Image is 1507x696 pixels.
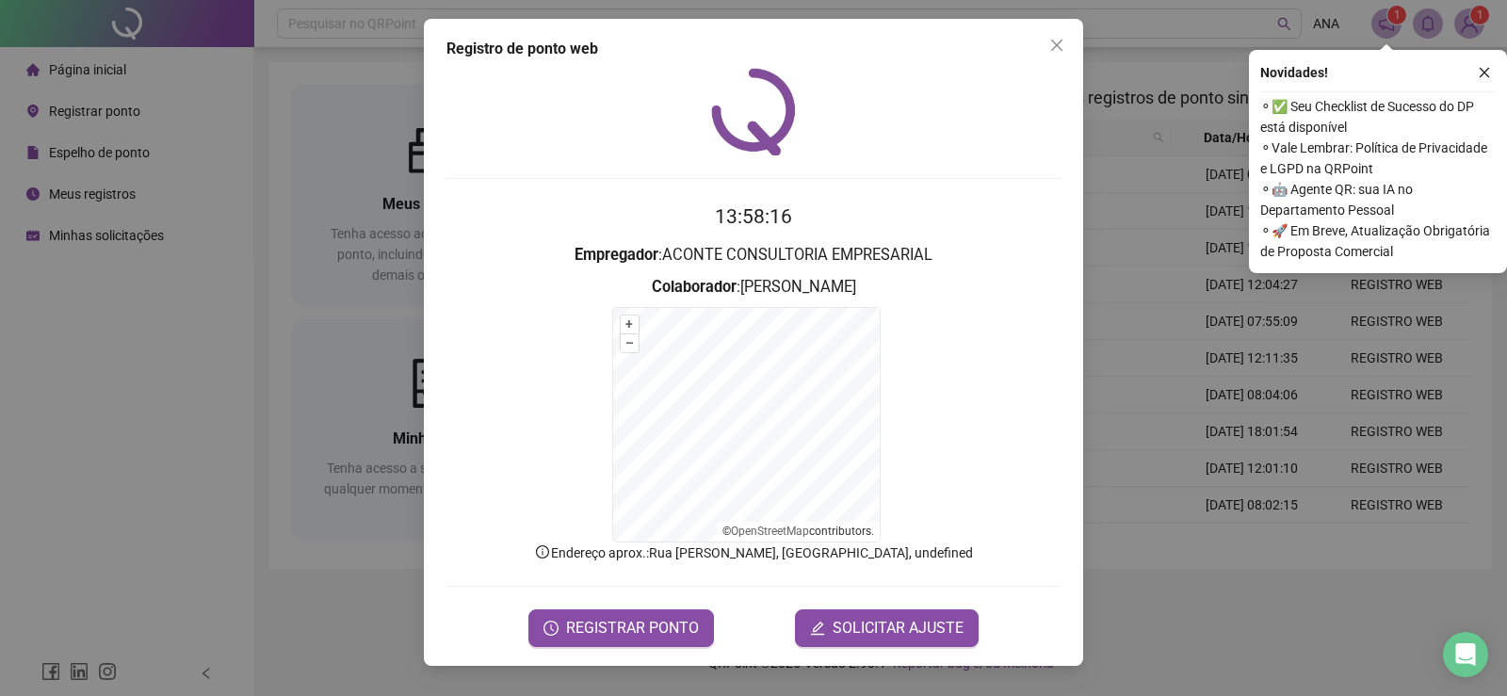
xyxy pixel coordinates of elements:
[528,609,714,647] button: REGISTRAR PONTO
[1478,66,1491,79] span: close
[621,316,639,333] button: +
[1443,632,1488,677] div: Open Intercom Messenger
[1049,38,1064,53] span: close
[652,278,737,296] strong: Colaborador
[446,275,1061,299] h3: : [PERSON_NAME]
[534,543,551,560] span: info-circle
[446,243,1061,267] h3: : ACONTE CONSULTORIA EMPRESARIAL
[621,334,639,352] button: –
[833,617,964,639] span: SOLICITAR AJUSTE
[543,621,559,636] span: clock-circle
[731,525,809,538] a: OpenStreetMap
[1260,179,1496,220] span: ⚬ 🤖 Agente QR: sua IA no Departamento Pessoal
[711,68,796,155] img: QRPoint
[1260,220,1496,262] span: ⚬ 🚀 Em Breve, Atualização Obrigatória de Proposta Comercial
[795,609,979,647] button: editSOLICITAR AJUSTE
[446,542,1061,563] p: Endereço aprox. : Rua [PERSON_NAME], [GEOGRAPHIC_DATA], undefined
[446,38,1061,60] div: Registro de ponto web
[1260,62,1328,83] span: Novidades !
[810,621,825,636] span: edit
[1042,30,1072,60] button: Close
[566,617,699,639] span: REGISTRAR PONTO
[575,246,658,264] strong: Empregador
[1260,138,1496,179] span: ⚬ Vale Lembrar: Política de Privacidade e LGPD na QRPoint
[715,205,792,228] time: 13:58:16
[722,525,874,538] li: © contributors.
[1260,96,1496,138] span: ⚬ ✅ Seu Checklist de Sucesso do DP está disponível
